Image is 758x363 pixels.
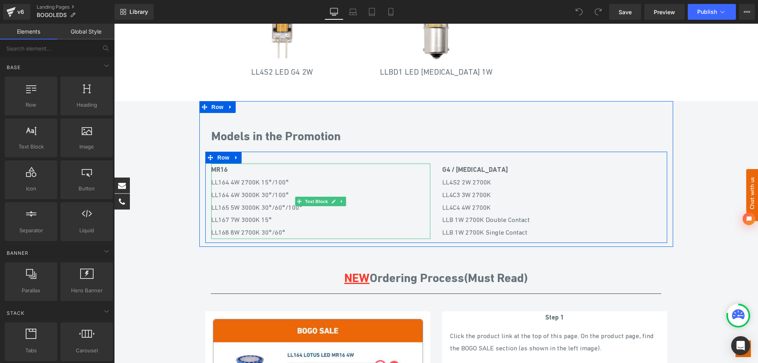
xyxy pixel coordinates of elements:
[16,7,26,17] div: v6
[266,43,378,53] a: LLBD1 LED [MEDICAL_DATA] 1W
[7,143,55,151] span: Text Block
[325,4,343,20] a: Desktop
[137,43,199,53] a: LL4S2 LED G4 2W
[97,105,227,119] strong: Models in the Promotion
[328,165,547,190] p: LL4C3 3W 2700K LL4C4 4W 2700K
[37,4,114,10] a: Landing Pages
[590,4,606,20] button: Redo
[654,8,675,16] span: Preview
[114,4,154,20] a: New Library
[6,64,21,71] span: Base
[57,24,114,39] a: Global Style
[688,4,736,20] button: Publish
[328,140,547,165] p: LL4S2 2W 2700K
[230,247,255,261] u: NEW
[7,286,55,295] span: Parallax
[96,77,111,89] span: Row
[3,4,30,20] a: v6
[381,4,400,20] a: Mobile
[7,184,55,193] span: Icon
[7,346,55,355] span: Tabs
[97,167,188,188] span: 00K 30°/100° LL165 5W 3000K 30°/60°/100°
[37,12,67,18] span: BOGOLEDS
[230,247,414,261] strong: Ordering Process(Must Read)
[189,173,215,182] span: Text Block
[6,249,29,257] span: Banner
[328,142,394,150] strong: G4 / [MEDICAL_DATA]
[6,309,25,317] span: Stack
[7,101,55,109] span: Row
[63,226,111,235] span: Liquid
[328,190,547,203] p: LLB 1W 2700K Double Contact
[63,101,111,109] span: Heading
[63,286,111,295] span: Hero Banner
[328,203,547,215] p: LLB 1W 2700K Single Contact
[619,8,632,16] span: Save
[101,128,117,140] span: Row
[63,184,111,193] span: Button
[620,101,644,239] iframe: Tidio Chat
[343,4,362,20] a: Laptop
[731,336,750,355] div: Open Intercom Messenger
[697,9,717,15] span: Publish
[97,192,171,213] span: LL167 7W 3000K 15° LL168 8W 2700K 30°/60°
[739,4,755,20] button: More
[117,128,128,140] a: Expand / Collapse
[571,4,587,20] button: Undo
[431,290,450,297] strong: Step 1
[644,4,685,20] a: Preview
[111,77,122,89] a: Expand / Collapse
[97,142,113,150] strong: MR16
[362,4,381,20] a: Tablet
[63,143,111,151] span: Image
[63,346,111,355] span: Carousel
[224,173,232,182] a: Expand / Collapse
[7,226,55,235] span: Separator
[129,8,148,15] span: Library
[97,140,316,190] p: LL164 4W 2700K 15°/100° LL164 4W 30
